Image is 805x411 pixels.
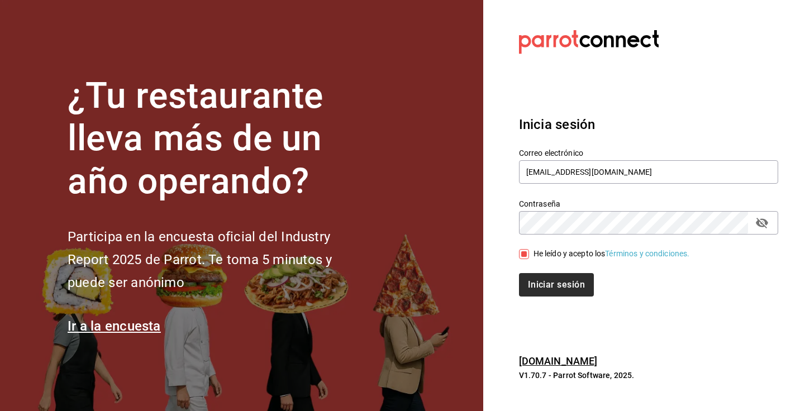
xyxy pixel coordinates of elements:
label: Correo electrónico [519,149,778,156]
h3: Inicia sesión [519,114,778,135]
a: [DOMAIN_NAME] [519,355,598,367]
div: He leído y acepto los [534,248,690,260]
h2: Participa en la encuesta oficial del Industry Report 2025 de Parrot. Te toma 5 minutos y puede se... [68,226,369,294]
a: Términos y condiciones. [605,249,689,258]
button: passwordField [752,213,771,232]
p: V1.70.7 - Parrot Software, 2025. [519,370,778,381]
label: Contraseña [519,199,778,207]
a: Ir a la encuesta [68,318,161,334]
button: Iniciar sesión [519,273,594,297]
input: Ingresa tu correo electrónico [519,160,778,184]
h1: ¿Tu restaurante lleva más de un año operando? [68,75,369,203]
